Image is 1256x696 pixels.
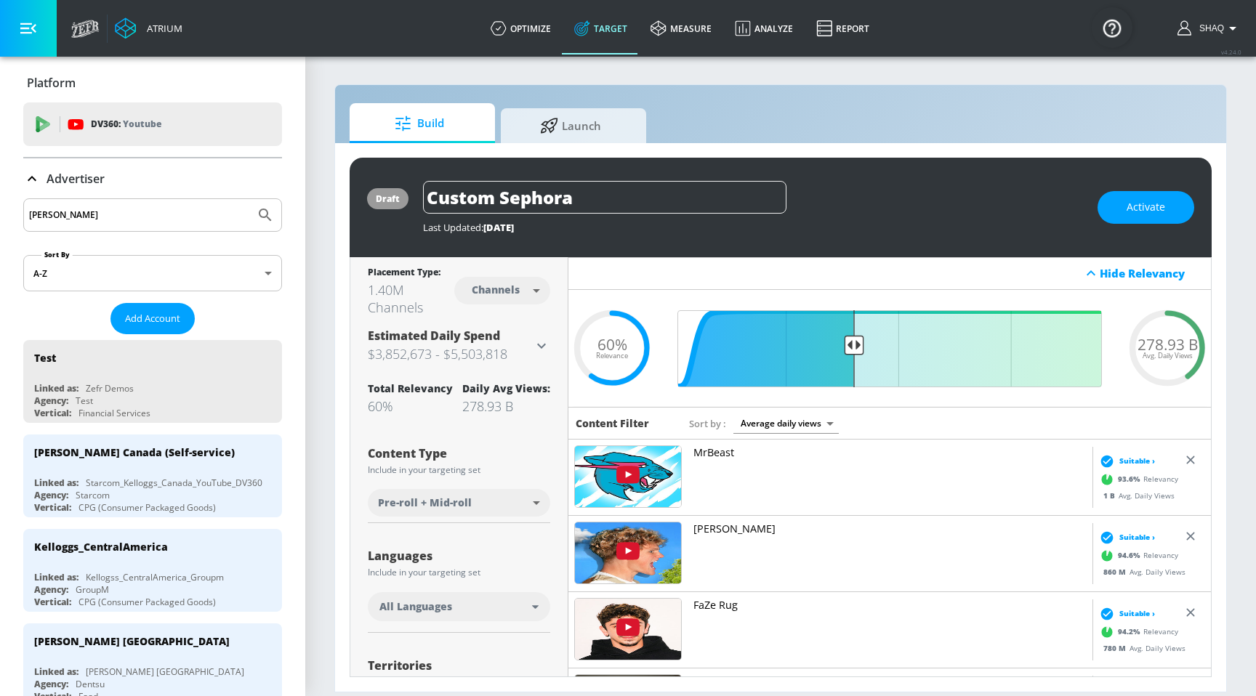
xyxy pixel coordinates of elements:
[1103,643,1130,653] span: 780 M
[34,540,168,554] div: Kelloggs_CentralAmerica
[34,634,230,648] div: [PERSON_NAME] [GEOGRAPHIC_DATA]
[86,665,244,678] div: [PERSON_NAME] [GEOGRAPHIC_DATA]
[568,257,1211,290] div: Hide Relevancy
[76,678,105,690] div: Dentsu
[368,381,453,395] div: Total Relevancy
[1119,456,1155,466] span: Suitable ›
[125,310,180,327] span: Add Account
[379,599,452,614] span: All Languages
[1177,20,1241,37] button: Shaq
[47,171,105,187] p: Advertiser
[1096,469,1178,490] div: Relevancy
[1096,607,1155,621] div: Suitable ›
[670,310,1109,387] input: Final Threshold
[123,116,161,131] p: Youtube
[1100,266,1203,280] div: Hide Relevancy
[1143,352,1193,360] span: Avg. Daily Views
[462,381,550,395] div: Daily Avg Views:
[78,407,150,419] div: Financial Services
[86,477,262,489] div: Starcom_Kelloggs_Canada_YouTube_DV360
[23,62,282,103] div: Platform
[115,17,182,39] a: Atrium
[1193,23,1224,33] span: login as: shaquille.huang@zefr.com
[78,596,216,608] div: CPG (Consumer Packaged Goods)
[483,221,514,234] span: [DATE]
[575,446,681,507] img: UUX6OQ3DkcsbYNE6H8uQQuVA
[368,592,550,621] div: All Languages
[1096,545,1178,567] div: Relevancy
[34,501,71,514] div: Vertical:
[78,501,216,514] div: CPG (Consumer Packaged Goods)
[464,283,527,296] div: Channels
[110,303,195,334] button: Add Account
[368,328,500,344] span: Estimated Daily Spend
[1118,474,1143,485] span: 93.6 %
[368,281,454,316] div: 1.40M Channels
[23,529,282,612] div: Kelloggs_CentralAmericaLinked as:Kellogss_CentralAmerica_GroupmAgency:GroupMVertical:CPG (Consume...
[23,158,282,199] div: Advertiser
[368,448,550,459] div: Content Type
[693,522,1087,536] p: [PERSON_NAME]
[576,416,649,430] h6: Content Filter
[34,571,78,583] div: Linked as:
[29,206,249,224] input: Search by name
[34,477,78,489] div: Linked as:
[723,2,805,54] a: Analyze
[1103,567,1130,577] span: 860 M
[368,344,533,364] h3: $3,852,673 - $5,503,818
[34,665,78,678] div: Linked as:
[23,434,282,517] div: [PERSON_NAME] Canada (Self-service)Linked as:Starcom_Kelloggs_Canada_YouTube_DV360Agency:StarcomV...
[693,674,1087,689] p: CaseOh
[23,340,282,423] div: TestLinked as:Zefr DemosAgency:TestVertical:Financial Services
[1092,7,1132,48] button: Open Resource Center
[1119,532,1155,543] span: Suitable ›
[479,2,563,54] a: optimize
[1096,530,1155,545] div: Suitable ›
[1096,567,1185,578] div: Avg. Daily Views
[596,352,628,360] span: Relevance
[23,255,282,291] div: A-Z
[1119,608,1155,619] span: Suitable ›
[693,598,1087,662] a: FaZe Rug
[1118,550,1143,561] span: 94.6 %
[34,678,68,690] div: Agency:
[86,382,134,394] div: Zefr Demos
[27,75,76,91] p: Platform
[34,489,68,501] div: Agency:
[462,397,550,415] div: 278.93 B
[368,266,454,281] div: Placement Type:
[1103,490,1119,501] span: 1 B
[693,445,1087,509] a: MrBeast
[368,466,550,474] div: Include in your targeting set
[1096,490,1175,501] div: Avg. Daily Views
[1096,643,1185,654] div: Avg. Daily Views
[23,102,282,146] div: DV360: Youtube
[515,108,626,143] span: Launch
[805,2,881,54] a: Report
[693,598,1087,612] p: FaZe Rug
[76,583,109,596] div: GroupM
[376,193,400,205] div: draft
[364,106,475,141] span: Build
[575,522,681,583] img: UUnmGIkw-KdI0W5siakKPKog
[423,221,1083,234] div: Last Updated:
[34,351,56,365] div: Test
[1096,454,1155,469] div: Suitable ›
[733,413,839,433] div: Average daily views
[368,660,550,671] div: Territories
[141,22,182,35] div: Atrium
[91,116,161,132] p: DV360:
[368,397,453,415] div: 60%
[34,583,68,596] div: Agency:
[1138,337,1198,352] span: 278.93 B
[41,250,73,259] label: Sort By
[1221,48,1241,56] span: v 4.24.0
[693,522,1087,586] a: [PERSON_NAME]
[368,550,550,562] div: Languages
[1127,198,1165,217] span: Activate
[368,568,550,577] div: Include in your targeting set
[597,337,627,352] span: 60%
[639,2,723,54] a: measure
